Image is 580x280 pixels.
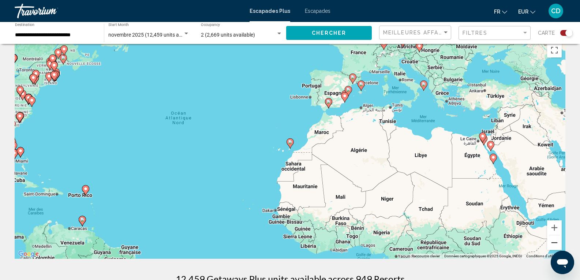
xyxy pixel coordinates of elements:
[494,6,507,17] button: Changer de langue
[250,8,290,14] a: Escapades Plus
[547,220,562,235] button: Zoom avant
[518,6,535,17] button: Changer de devise
[551,251,574,274] iframe: Bouton de lancement de la fenêtre de messagerie
[16,249,41,259] a: Ouvrir cette zone dans Google Maps (dans une nouvelle fenêtre)
[383,30,452,36] span: Meilleures affaires
[312,30,347,36] span: Chercher
[444,254,522,258] span: Données cartographiques ©2025 Google, INEGI
[526,254,563,258] a: Conditions d'utilisation (s'ouvre dans un nouvel onglet)
[383,30,449,36] mat-select: Sort by
[547,235,562,250] button: Zoom arrière
[538,28,555,38] span: Carte
[286,26,372,40] button: Chercher
[412,254,440,259] button: Raccourcis clavier
[518,9,528,15] font: EUR
[459,26,531,41] button: Filter
[16,249,41,259] img: Google
[108,32,198,38] span: novembre 2025 (12,459 units available)
[463,30,487,36] span: Filtres
[551,7,561,15] font: CD
[546,3,565,19] button: Menu utilisateur
[305,8,330,14] a: Escapades
[15,4,242,18] a: Travorium
[547,43,562,57] button: Passer en plein écran
[494,9,500,15] font: fr
[201,32,255,38] span: 2 (2,669 units available)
